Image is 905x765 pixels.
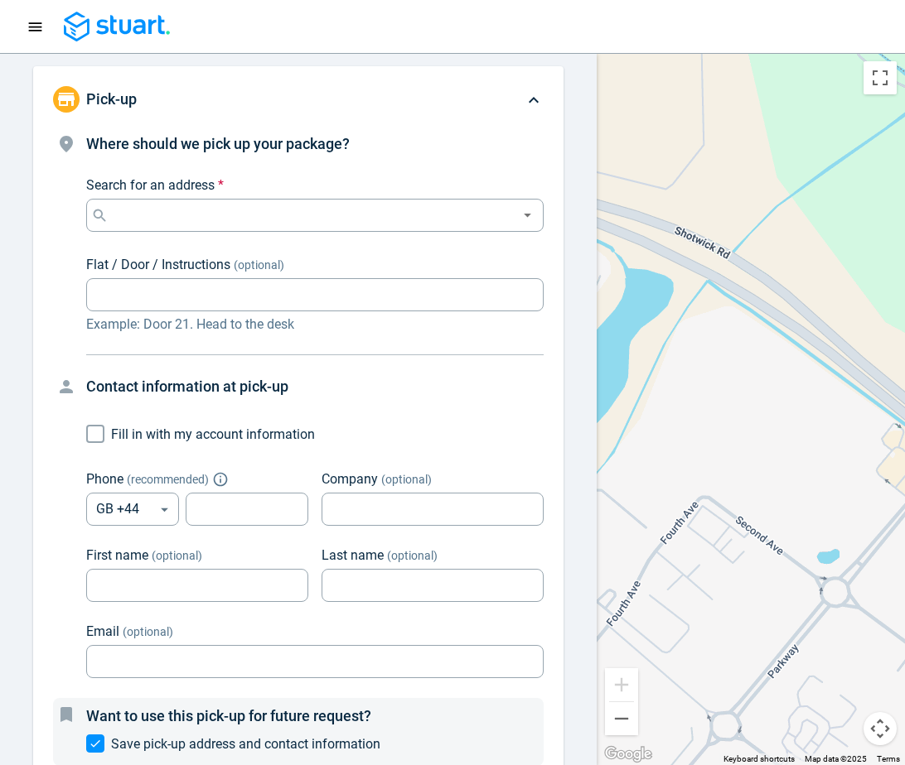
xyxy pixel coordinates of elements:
[805,754,867,763] span: Map data ©2025
[64,12,170,42] img: Blue logo
[605,668,638,701] button: Zoom in
[20,12,51,42] button: Navigation menu
[387,549,438,562] span: (optional)
[86,547,148,563] span: First name
[86,375,544,398] h4: Contact information at pick-up
[724,753,795,765] button: Keyboard shortcuts
[86,257,230,272] span: Flat / Door / Instructions
[605,702,638,735] button: Zoom out
[86,623,119,639] span: Email
[111,426,315,442] span: Fill in with my account information
[86,315,544,334] p: Example: Door 21. Head to the desk
[864,61,897,94] button: Toggle fullscreen view
[601,743,656,765] a: Open this area in Google Maps (opens a new window)
[215,474,225,484] button: Explain "Recommended"
[322,471,378,487] span: Company
[864,712,897,745] button: Map camera controls
[33,66,564,132] div: Pick-up
[86,707,371,724] span: Want to use this pick-up for future request?
[234,258,284,272] span: (optional)
[86,90,137,108] span: Pick-up
[127,473,209,486] span: ( recommended )
[877,754,900,763] a: Terms
[381,473,432,486] span: (optional)
[517,205,538,226] button: Open
[601,743,656,765] img: Google
[123,625,173,638] span: (optional)
[51,12,170,42] a: Blue logo
[86,471,123,487] span: Phone
[111,736,380,752] span: Save pick-up address and contact information
[86,493,179,526] div: GB +44
[152,549,202,562] span: (optional)
[322,547,384,563] span: Last name
[86,177,215,193] span: Search for an address
[86,135,350,152] span: Where should we pick up your package?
